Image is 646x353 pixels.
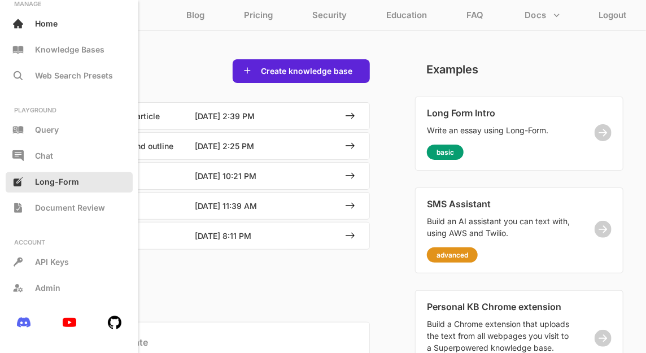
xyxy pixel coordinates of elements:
p: Blog [186,10,204,26]
img: N39bNTixw8P4fi+M93mRMZHgAAAAASUVORK5CYII= [63,318,76,328]
p: [DATE] 8:11 PM [195,231,311,241]
p: Long Form Intro [427,107,570,119]
p: ACCOUNT [6,238,133,246]
p: Web Search Presets [35,71,113,80]
button: more [520,5,565,26]
p: Home [35,19,58,28]
p: Build an AI assistant you can text with, using AWS and Twilio. [427,215,570,239]
p: [DATE] 2:39 PM [195,111,311,121]
img: 6MBzwQAAAABJRU5ErkJggg== [108,316,121,329]
p: [DATE] 10:21 PM [195,171,311,181]
p: PLAYGROUND [6,106,133,114]
p: [DATE] 2:25 PM [195,141,311,151]
p: Security [312,10,347,26]
img: bnu8aOQAAAABJRU5ErkJggg== [17,317,30,328]
button: Create knowledge base [257,66,356,77]
p: Admin [35,283,60,293]
span: Long-Form [35,177,79,186]
p: advanced [437,251,468,259]
p: Knowledge Bases [35,45,104,54]
p: basic [437,148,454,156]
p: SMS Assistant [427,198,570,210]
p: Education [386,10,427,26]
p: FAQ [466,10,483,26]
span: Document Review [35,203,105,212]
p: Query [35,125,59,134]
p: API Keys [35,257,69,267]
p: Examples [415,59,490,80]
p: Write an essay using Long-Form. [427,124,570,136]
p: [DATE] 11:39 AM [195,201,311,211]
p: Personal KB Chrome extension [427,301,570,312]
p: Logout [599,10,626,26]
p: Pricing [244,10,273,26]
p: Chat [35,151,53,160]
